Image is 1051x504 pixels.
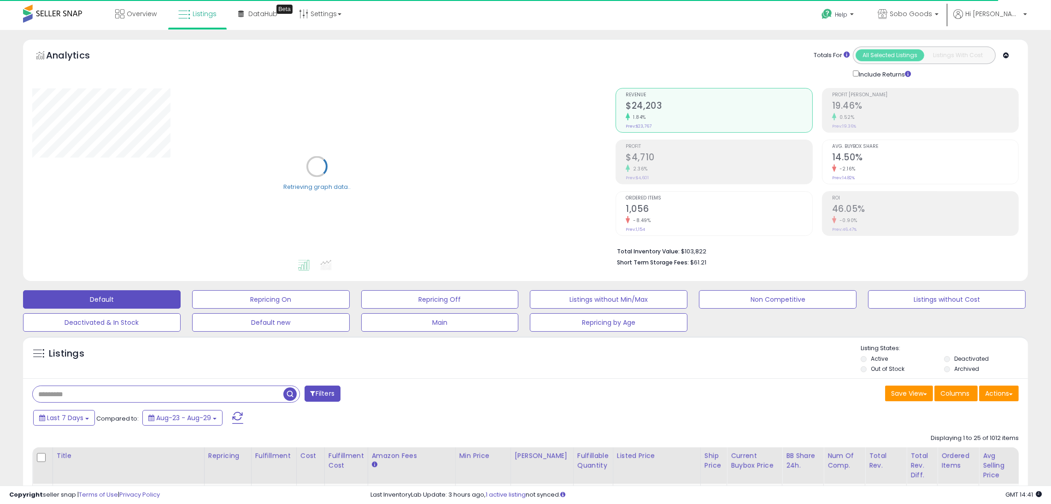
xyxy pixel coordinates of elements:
label: Deactivated [954,355,989,363]
a: 1 active listing [486,490,526,499]
button: Default [23,290,181,309]
h5: Listings [49,347,84,360]
button: Listings without Min/Max [530,290,687,309]
button: Listings without Cost [868,290,1026,309]
small: 1.84% [630,114,646,121]
h2: 14.50% [832,152,1018,164]
h2: $4,710 [626,152,812,164]
small: Prev: 1,154 [626,227,645,232]
div: Fulfillment Cost [329,451,364,470]
span: Compared to: [96,414,139,423]
span: Profit [PERSON_NAME] [832,93,1018,98]
h2: $24,203 [626,100,812,113]
b: Short Term Storage Fees: [617,258,689,266]
div: Title [57,451,200,461]
a: Hi [PERSON_NAME] [953,9,1027,30]
div: Totals For [814,51,850,60]
button: Repricing Off [361,290,519,309]
div: Displaying 1 to 25 of 1012 items [931,434,1019,443]
button: Default new [192,313,350,332]
strong: Copyright [9,490,43,499]
div: Current Buybox Price [731,451,778,470]
div: Min Price [459,451,507,461]
button: Non Competitive [699,290,857,309]
div: Repricing [208,451,247,461]
div: Num of Comp. [828,451,861,470]
li: $103,822 [617,245,1012,256]
button: Repricing On [192,290,350,309]
small: Prev: 46.47% [832,227,857,232]
label: Archived [954,365,979,373]
label: Active [871,355,888,363]
small: -2.16% [836,165,856,172]
small: Prev: 19.36% [832,123,856,129]
small: 0.52% [836,114,855,121]
a: Privacy Policy [119,490,160,499]
div: Listed Price [617,451,697,461]
small: Prev: $4,601 [626,175,649,181]
span: DataHub [248,9,277,18]
button: Columns [934,386,978,401]
small: -8.49% [630,217,651,224]
div: Amazon Fees [372,451,452,461]
small: -0.90% [836,217,857,224]
span: Columns [940,389,969,398]
span: Hi [PERSON_NAME] [965,9,1021,18]
div: Cost [300,451,321,461]
div: Include Returns [846,69,922,79]
div: Tooltip anchor [276,5,293,14]
span: Profit [626,144,812,149]
label: Out of Stock [871,365,904,373]
button: Filters [305,386,341,402]
span: Sobo Goods [890,9,932,18]
i: Get Help [821,8,833,20]
div: BB Share 24h. [786,451,820,470]
div: seller snap | | [9,491,160,499]
button: Main [361,313,519,332]
button: All Selected Listings [856,49,924,61]
small: 2.36% [630,165,648,172]
span: Aug-23 - Aug-29 [156,413,211,422]
span: 2025-09-6 14:41 GMT [1005,490,1042,499]
small: Prev: $23,767 [626,123,652,129]
h2: 1,056 [626,204,812,216]
b: Total Inventory Value: [617,247,680,255]
small: Amazon Fees. [372,461,377,469]
span: Ordered Items [626,196,812,201]
button: Aug-23 - Aug-29 [142,410,223,426]
span: Revenue [626,93,812,98]
div: Total Rev. [869,451,903,470]
span: $61.21 [690,258,706,267]
span: Overview [127,9,157,18]
h2: 46.05% [832,204,1018,216]
div: Fulfillable Quantity [577,451,609,470]
span: Avg. Buybox Share [832,144,1018,149]
div: Ordered Items [941,451,975,470]
button: Save View [885,386,933,401]
p: Listing States: [861,344,1028,353]
div: Ship Price [705,451,723,470]
a: Help [814,1,863,30]
span: Listings [193,9,217,18]
a: Terms of Use [79,490,118,499]
div: Fulfillment [255,451,293,461]
button: Listings With Cost [924,49,992,61]
button: Repricing by Age [530,313,687,332]
div: [PERSON_NAME] [515,451,570,461]
div: Avg Selling Price [983,451,1016,480]
button: Actions [979,386,1019,401]
button: Deactivated & In Stock [23,313,181,332]
div: Total Rev. Diff. [910,451,934,480]
span: Help [835,11,847,18]
span: ROI [832,196,1018,201]
div: Retrieving graph data.. [283,182,351,191]
button: Last 7 Days [33,410,95,426]
h5: Analytics [46,49,108,64]
span: Last 7 Days [47,413,83,422]
h2: 19.46% [832,100,1018,113]
div: Last InventoryLab Update: 3 hours ago, not synced. [370,491,1042,499]
small: Prev: 14.82% [832,175,855,181]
